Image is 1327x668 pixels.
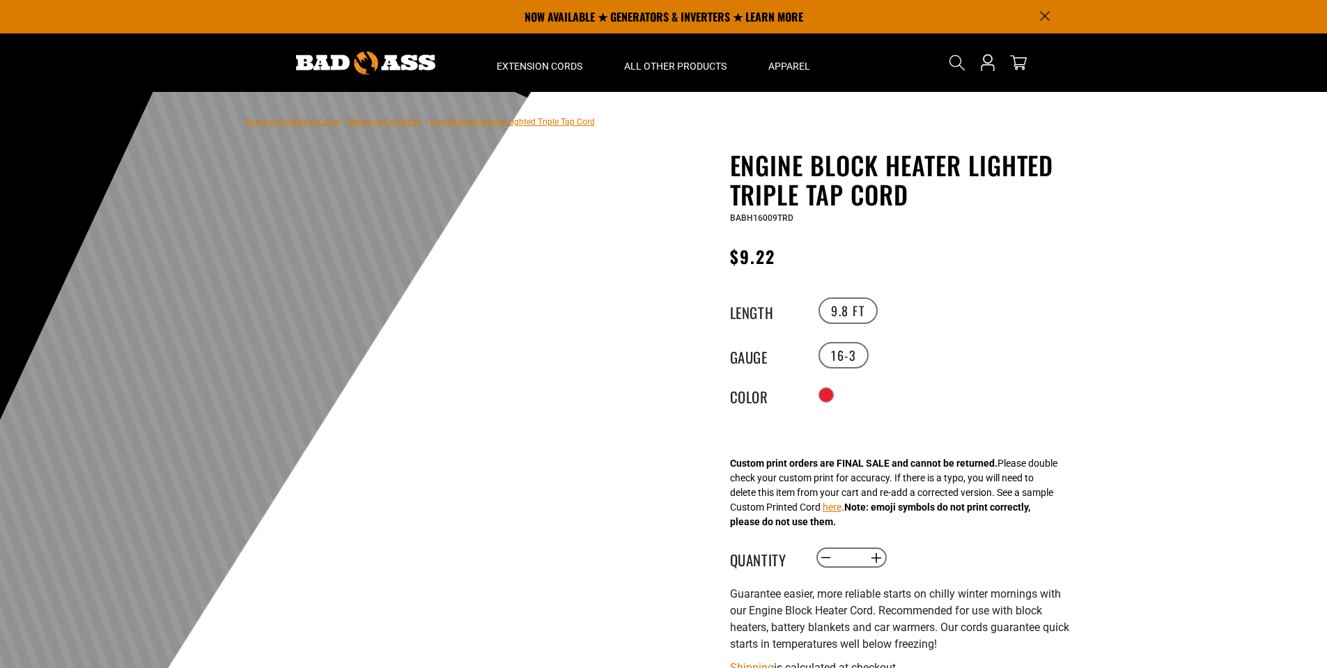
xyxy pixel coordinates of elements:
span: Engine Block Heater Lighted Triple Tap Cord [430,117,595,127]
legend: Color [730,386,800,404]
span: BABH16009TRD [730,213,793,223]
span: › [425,117,428,127]
h1: Engine Block Heater Lighted Triple Tap Cord [730,150,1071,209]
label: 9.8 FT [818,297,878,324]
span: Extension Cords [497,60,582,72]
span: $9.22 [730,244,775,269]
nav: breadcrumbs [246,113,595,130]
strong: Custom print orders are FINAL SALE and cannot be returned. [730,458,998,469]
label: Quantity [730,549,800,567]
span: Apparel [768,60,810,72]
legend: Length [730,302,800,320]
a: Bad Ass Extension Cords [246,117,340,127]
span: › [343,117,346,127]
span: All Other Products [624,60,727,72]
p: Guarantee easier, more reliable starts on chilly winter mornings with our Engine Block Heater Cor... [730,586,1071,653]
div: Please double check your custom print for accuracy. If there is a typo, you will need to delete t... [730,456,1057,529]
summary: Apparel [747,33,831,92]
summary: All Other Products [603,33,747,92]
summary: Search [946,52,968,74]
strong: Note: emoji symbols do not print correctly, please do not use them. [730,502,1030,527]
legend: Gauge [730,346,800,364]
summary: Extension Cords [476,33,603,92]
a: Return to Collection [348,117,422,127]
label: 16-3 [818,342,869,368]
button: here [823,500,841,515]
img: Bad Ass Extension Cords [296,52,435,75]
